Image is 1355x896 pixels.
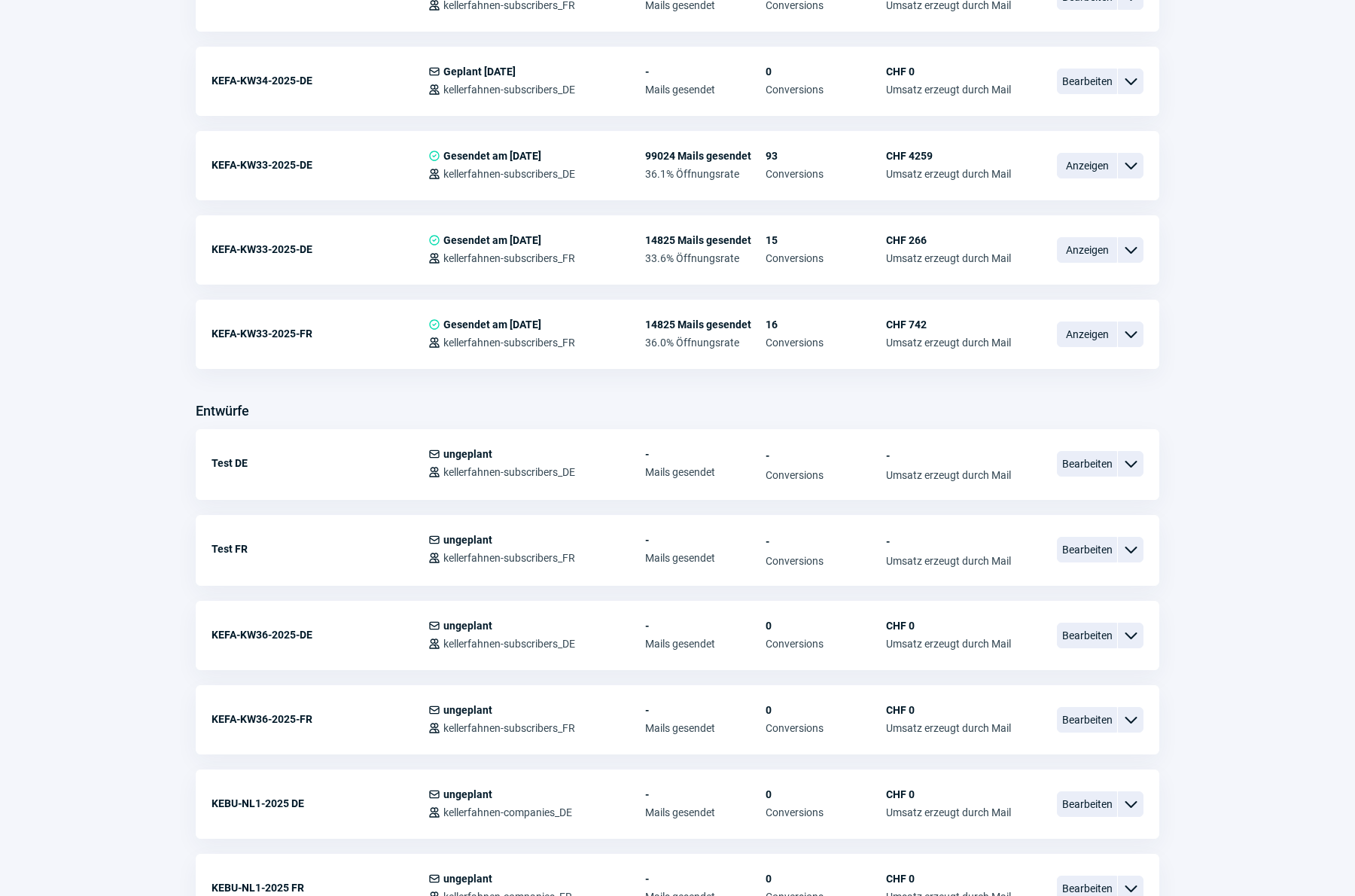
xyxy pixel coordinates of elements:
[645,722,766,734] span: Mails gesendet
[886,337,1011,349] span: Umsatz erzeugt durch Mail
[645,534,766,546] span: -
[886,318,1011,331] span: CHF 742
[886,873,1011,885] span: CHF 0
[766,620,886,632] span: 0
[766,722,886,734] span: Conversions
[443,620,492,632] span: ungeplant
[645,638,766,650] span: Mails gesendet
[645,466,766,478] span: Mails gesendet
[212,620,428,650] div: KEFA-KW36-2025-DE
[766,638,886,650] span: Conversions
[645,168,766,180] span: 36.1% Öffnungsrate
[766,704,886,716] span: 0
[212,534,428,564] div: Test FR
[645,318,766,331] span: 14825 Mails gesendet
[645,552,766,564] span: Mails gesendet
[645,150,766,162] span: 99024 Mails gesendet
[645,84,766,96] span: Mails gesendet
[645,806,766,818] span: Mails gesendet
[443,252,575,264] span: kellerfahnen-subscribers_FR
[766,84,886,96] span: Conversions
[886,555,1011,567] span: Umsatz erzeugt durch Mail
[766,806,886,818] span: Conversions
[886,234,1011,246] span: CHF 266
[645,252,766,264] span: 33.6% Öffnungsrate
[645,66,766,78] span: -
[443,552,575,564] span: kellerfahnen-subscribers_FR
[886,168,1011,180] span: Umsatz erzeugt durch Mail
[766,66,886,78] span: 0
[766,234,886,246] span: 15
[212,448,428,478] div: Test DE
[443,150,541,162] span: Gesendet am [DATE]
[443,448,492,460] span: ungeplant
[886,66,1011,78] span: CHF 0
[443,873,492,885] span: ungeplant
[443,66,516,78] span: Geplant [DATE]
[766,469,886,481] span: Conversions
[1057,623,1117,648] span: Bearbeiten
[443,704,492,716] span: ungeplant
[443,788,492,800] span: ungeplant
[886,469,1011,481] span: Umsatz erzeugt durch Mail
[645,704,766,716] span: -
[1057,791,1117,817] span: Bearbeiten
[212,318,428,349] div: KEFA-KW33-2025-FR
[1057,322,1117,347] span: Anzeigen
[212,704,428,734] div: KEFA-KW36-2025-FR
[886,788,1011,800] span: CHF 0
[443,318,541,331] span: Gesendet am [DATE]
[886,534,1011,549] span: -
[766,555,886,567] span: Conversions
[1057,237,1117,263] span: Anzeigen
[443,466,575,478] span: kellerfahnen-subscribers_DE
[886,806,1011,818] span: Umsatz erzeugt durch Mail
[1057,153,1117,178] span: Anzeigen
[1057,451,1117,477] span: Bearbeiten
[886,150,1011,162] span: CHF 4259
[766,252,886,264] span: Conversions
[212,150,428,180] div: KEFA-KW33-2025-DE
[645,788,766,800] span: -
[886,620,1011,632] span: CHF 0
[443,234,541,246] span: Gesendet am [DATE]
[443,168,575,180] span: kellerfahnen-subscribers_DE
[766,534,886,549] span: -
[443,806,572,818] span: kellerfahnen-companies_DE
[443,84,575,96] span: kellerfahnen-subscribers_DE
[886,704,1011,716] span: CHF 0
[645,873,766,885] span: -
[645,234,766,246] span: 14825 Mails gesendet
[212,788,428,818] div: KEBU-NL1-2025 DE
[443,722,575,734] span: kellerfahnen-subscribers_FR
[766,873,886,885] span: 0
[766,448,886,463] span: -
[886,448,1011,463] span: -
[212,66,428,96] div: KEFA-KW34-2025-DE
[886,638,1011,650] span: Umsatz erzeugt durch Mail
[645,337,766,349] span: 36.0% Öffnungsrate
[766,337,886,349] span: Conversions
[645,448,766,460] span: -
[1057,707,1117,733] span: Bearbeiten
[766,168,886,180] span: Conversions
[443,638,575,650] span: kellerfahnen-subscribers_DE
[886,84,1011,96] span: Umsatz erzeugt durch Mail
[886,252,1011,264] span: Umsatz erzeugt durch Mail
[645,620,766,632] span: -
[1057,69,1117,94] span: Bearbeiten
[886,722,1011,734] span: Umsatz erzeugt durch Mail
[1057,537,1117,562] span: Bearbeiten
[196,399,249,423] h3: Entwürfe
[443,534,492,546] span: ungeplant
[766,788,886,800] span: 0
[212,234,428,264] div: KEFA-KW33-2025-DE
[443,337,575,349] span: kellerfahnen-subscribers_FR
[766,150,886,162] span: 93
[766,318,886,331] span: 16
